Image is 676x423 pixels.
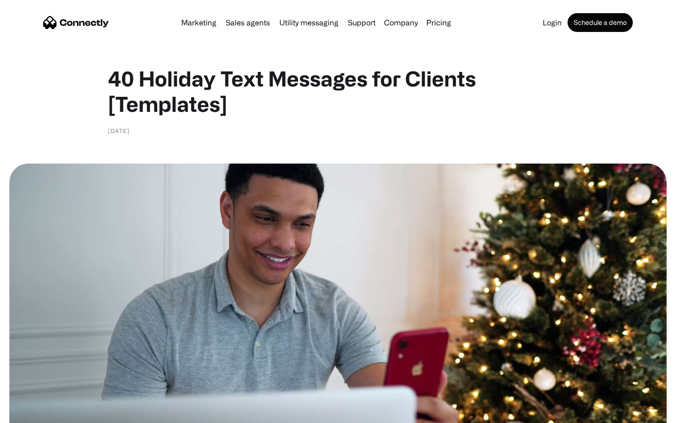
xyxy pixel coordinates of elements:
ul: Language list [19,407,56,420]
a: Login [539,19,566,26]
a: Schedule a demo [568,13,633,32]
a: home [43,16,109,30]
div: Company [381,16,421,29]
div: Company [384,16,418,29]
a: Support [344,19,379,26]
h1: 40 Holiday Text Messages for Clients [Templates] [108,66,568,117]
div: [DATE] [108,126,130,135]
aside: Language selected: English [9,407,56,420]
a: Utility messaging [276,19,342,26]
a: Sales agents [222,19,274,26]
a: Pricing [422,19,455,26]
a: Marketing [177,19,220,26]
